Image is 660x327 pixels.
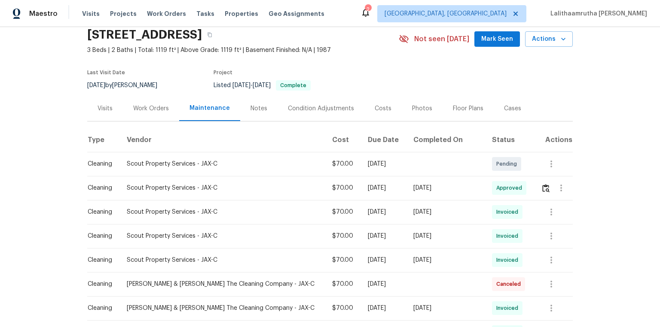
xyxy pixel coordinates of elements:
span: Properties [225,9,258,18]
div: $70.00 [332,304,354,312]
span: Visits [82,9,100,18]
div: [DATE] [368,256,400,264]
th: Due Date [361,128,406,152]
div: Scout Property Services - JAX-C [127,208,319,216]
div: [DATE] [368,160,400,168]
div: Costs [375,104,391,113]
span: Actions [532,34,566,45]
div: Work Orders [133,104,169,113]
span: [GEOGRAPHIC_DATA], [GEOGRAPHIC_DATA] [385,9,507,18]
div: [DATE] [368,304,400,312]
span: Mark Seen [481,34,513,45]
span: Invoiced [496,304,522,312]
th: Actions [534,128,573,152]
span: Project [214,70,232,75]
button: Mark Seen [474,31,520,47]
div: Cleaning [88,256,113,264]
div: Notes [251,104,267,113]
div: Cleaning [88,160,113,168]
div: $70.00 [332,280,354,288]
th: Vendor [120,128,326,152]
span: Not seen [DATE] [414,35,469,43]
div: $70.00 [332,232,354,240]
div: Floor Plans [453,104,483,113]
div: Scout Property Services - JAX-C [127,184,319,192]
div: Scout Property Services - JAX-C [127,232,319,240]
div: Scout Property Services - JAX-C [127,256,319,264]
div: by [PERSON_NAME] [87,80,168,91]
button: Review Icon [541,178,551,198]
div: Cases [504,104,521,113]
div: [DATE] [368,232,400,240]
div: Condition Adjustments [288,104,354,113]
span: Invoiced [496,208,522,216]
th: Type [87,128,120,152]
div: [DATE] [413,208,478,216]
button: Actions [525,31,573,47]
div: $70.00 [332,160,354,168]
div: Cleaning [88,232,113,240]
span: Listed [214,82,311,88]
div: Cleaning [88,184,113,192]
span: Pending [496,160,520,168]
span: [DATE] [232,82,251,88]
div: [DATE] [413,232,478,240]
div: Scout Property Services - JAX-C [127,160,319,168]
span: [DATE] [87,82,105,88]
div: Cleaning [88,280,113,288]
span: Geo Assignments [269,9,324,18]
span: Tasks [196,11,214,17]
span: [DATE] [253,82,271,88]
span: Lalithaamrutha [PERSON_NAME] [547,9,647,18]
span: Work Orders [147,9,186,18]
div: [DATE] [368,208,400,216]
img: Review Icon [542,184,550,192]
div: Cleaning [88,304,113,312]
span: Invoiced [496,232,522,240]
span: Approved [496,184,526,192]
button: Copy Address [202,27,217,42]
th: Status [485,128,534,152]
th: Completed On [406,128,485,152]
div: Visits [98,104,113,113]
div: [PERSON_NAME] & [PERSON_NAME] The Cleaning Company - JAX-C [127,280,319,288]
span: Complete [277,83,310,88]
div: $70.00 [332,256,354,264]
div: 2 [365,5,371,14]
div: Maintenance [189,104,230,112]
span: Projects [110,9,137,18]
div: [PERSON_NAME] & [PERSON_NAME] The Cleaning Company - JAX-C [127,304,319,312]
div: [DATE] [368,280,400,288]
div: $70.00 [332,184,354,192]
div: Photos [412,104,432,113]
span: 3 Beds | 2 Baths | Total: 1119 ft² | Above Grade: 1119 ft² | Basement Finished: N/A | 1987 [87,46,399,54]
div: [DATE] [413,184,478,192]
span: Canceled [496,280,524,288]
div: [DATE] [413,256,478,264]
div: [DATE] [368,184,400,192]
span: Last Visit Date [87,70,125,75]
span: Maestro [29,9,58,18]
div: Cleaning [88,208,113,216]
div: [DATE] [413,304,478,312]
h2: [STREET_ADDRESS] [87,30,202,39]
div: $70.00 [332,208,354,216]
span: - [232,82,271,88]
th: Cost [325,128,361,152]
span: Invoiced [496,256,522,264]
